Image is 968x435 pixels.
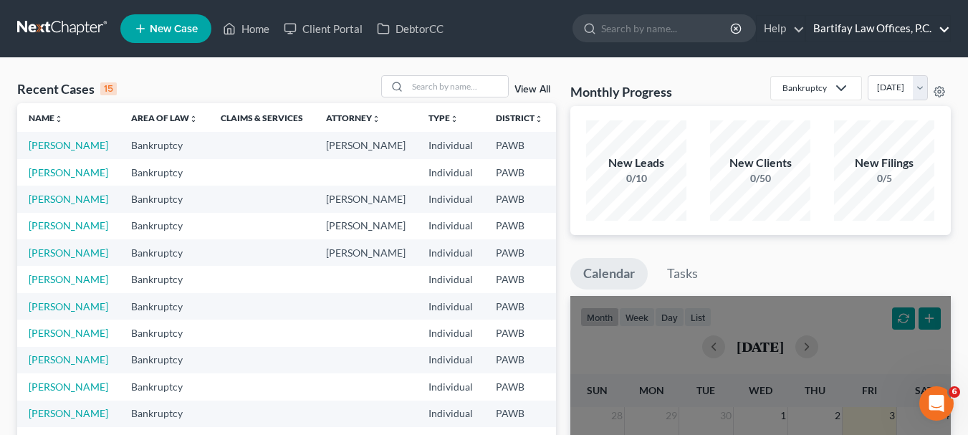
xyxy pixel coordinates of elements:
[570,258,648,290] a: Calendar
[417,293,484,320] td: Individual
[555,186,626,212] td: 13
[100,82,117,95] div: 15
[834,155,934,171] div: New Filings
[315,213,417,239] td: [PERSON_NAME]
[120,347,209,373] td: Bankruptcy
[782,82,827,94] div: Bankruptcy
[484,373,555,400] td: PAWB
[417,266,484,292] td: Individual
[555,266,626,292] td: 7
[710,171,810,186] div: 0/50
[496,113,543,123] a: Districtunfold_more
[120,320,209,346] td: Bankruptcy
[417,401,484,427] td: Individual
[29,219,108,231] a: [PERSON_NAME]
[29,407,108,419] a: [PERSON_NAME]
[417,347,484,373] td: Individual
[484,320,555,346] td: PAWB
[570,83,672,100] h3: Monthly Progress
[484,401,555,427] td: PAWB
[555,373,626,400] td: 7
[315,132,417,158] td: [PERSON_NAME]
[417,159,484,186] td: Individual
[450,115,459,123] i: unfold_more
[555,239,626,266] td: 7
[315,186,417,212] td: [PERSON_NAME]
[29,166,108,178] a: [PERSON_NAME]
[120,186,209,212] td: Bankruptcy
[29,139,108,151] a: [PERSON_NAME]
[408,76,508,97] input: Search by name...
[370,16,451,42] a: DebtorCC
[806,16,950,42] a: Bartifay Law Offices, P.C.
[150,24,198,34] span: New Case
[29,247,108,259] a: [PERSON_NAME]
[428,113,459,123] a: Typeunfold_more
[834,171,934,186] div: 0/5
[189,115,198,123] i: unfold_more
[710,155,810,171] div: New Clients
[417,320,484,346] td: Individual
[417,132,484,158] td: Individual
[949,386,960,398] span: 6
[555,159,626,186] td: 13
[120,266,209,292] td: Bankruptcy
[120,373,209,400] td: Bankruptcy
[29,193,108,205] a: [PERSON_NAME]
[555,347,626,373] td: 7
[120,239,209,266] td: Bankruptcy
[29,381,108,393] a: [PERSON_NAME]
[586,171,686,186] div: 0/10
[216,16,277,42] a: Home
[555,213,626,239] td: 13
[555,401,626,427] td: 7
[29,273,108,285] a: [PERSON_NAME]
[17,80,117,97] div: Recent Cases
[555,132,626,158] td: 7
[484,132,555,158] td: PAWB
[535,115,543,123] i: unfold_more
[54,115,63,123] i: unfold_more
[29,113,63,123] a: Nameunfold_more
[277,16,370,42] a: Client Portal
[417,373,484,400] td: Individual
[757,16,805,42] a: Help
[417,239,484,266] td: Individual
[919,386,954,421] iframe: Intercom live chat
[131,113,198,123] a: Area of Lawunfold_more
[484,159,555,186] td: PAWB
[484,293,555,320] td: PAWB
[601,15,732,42] input: Search by name...
[484,347,555,373] td: PAWB
[586,155,686,171] div: New Leads
[326,113,380,123] a: Attorneyunfold_more
[555,293,626,320] td: 7
[120,159,209,186] td: Bankruptcy
[315,239,417,266] td: [PERSON_NAME]
[120,213,209,239] td: Bankruptcy
[484,239,555,266] td: PAWB
[29,327,108,339] a: [PERSON_NAME]
[120,401,209,427] td: Bankruptcy
[120,132,209,158] td: Bankruptcy
[484,266,555,292] td: PAWB
[120,293,209,320] td: Bankruptcy
[654,258,711,290] a: Tasks
[514,85,550,95] a: View All
[417,213,484,239] td: Individual
[484,213,555,239] td: PAWB
[209,103,315,132] th: Claims & Services
[372,115,380,123] i: unfold_more
[555,320,626,346] td: 13
[29,353,108,365] a: [PERSON_NAME]
[484,186,555,212] td: PAWB
[29,300,108,312] a: [PERSON_NAME]
[417,186,484,212] td: Individual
